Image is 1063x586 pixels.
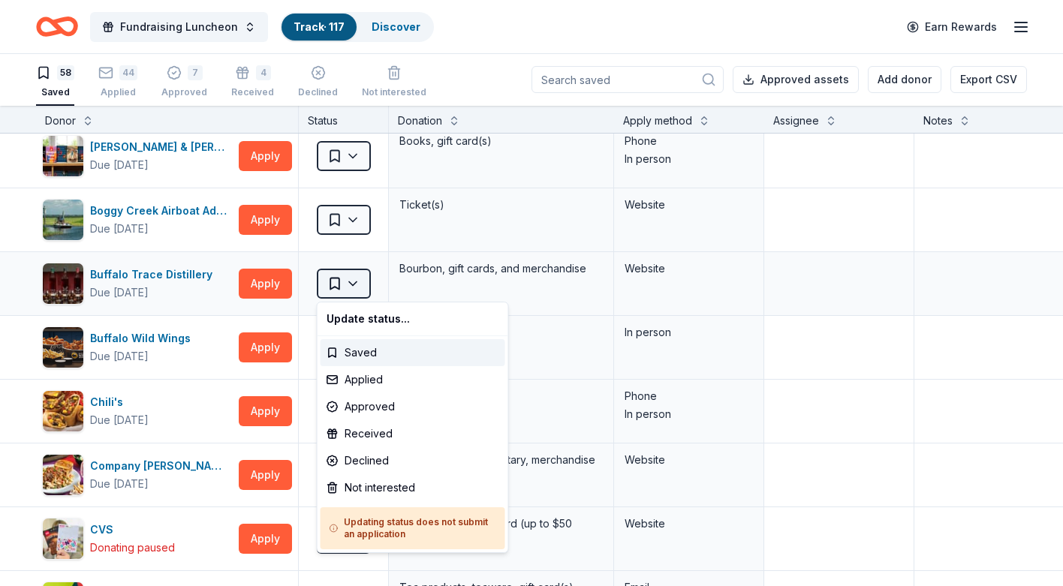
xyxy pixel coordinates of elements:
[321,305,505,332] div: Update status...
[321,366,505,393] div: Applied
[321,420,505,447] div: Received
[321,393,505,420] div: Approved
[330,516,496,540] h5: Updating status does not submit an application
[321,447,505,474] div: Declined
[321,339,505,366] div: Saved
[321,474,505,501] div: Not interested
